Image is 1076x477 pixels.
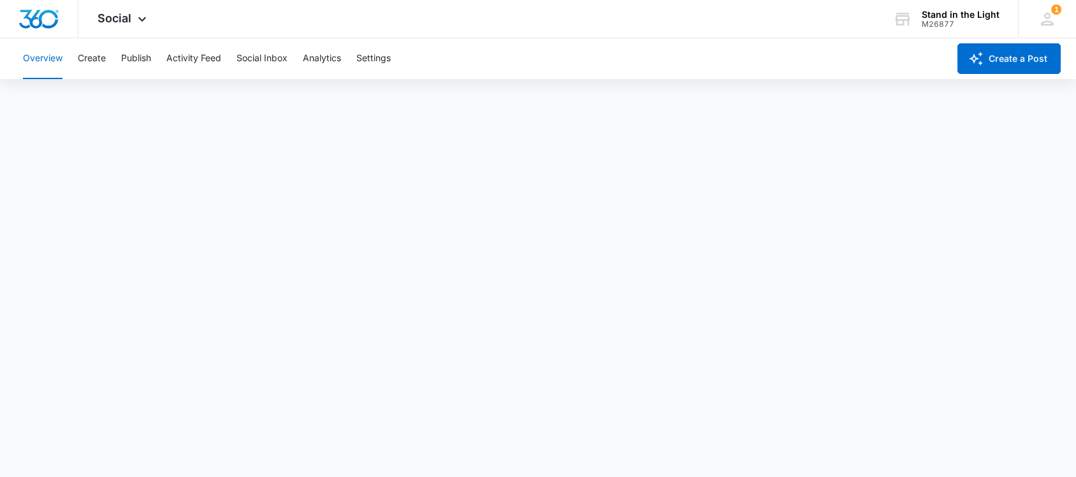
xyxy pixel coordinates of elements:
div: notifications count [1051,4,1061,15]
button: Settings [356,38,391,79]
button: Create a Post [957,43,1061,74]
span: Social [98,11,131,25]
span: 1 [1051,4,1061,15]
button: Activity Feed [166,38,221,79]
button: Create [78,38,106,79]
div: account id [922,20,1000,29]
div: account name [922,10,1000,20]
button: Publish [121,38,151,79]
button: Overview [23,38,62,79]
button: Analytics [303,38,341,79]
button: Social Inbox [236,38,287,79]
